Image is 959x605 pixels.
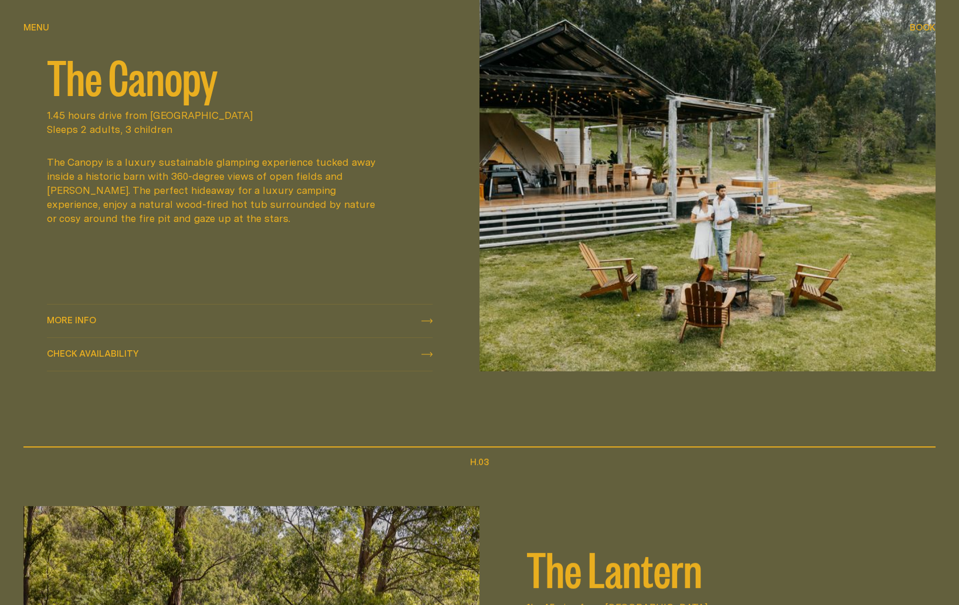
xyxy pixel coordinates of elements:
[910,23,936,32] span: Book
[47,305,433,337] a: More info
[47,349,139,358] span: Check availability
[910,21,936,35] button: show booking tray
[47,155,385,225] div: The Canopy is a luxury sustainable glamping experience tucked away inside a historic barn with 36...
[47,108,433,122] span: 1.45 hours drive from [GEOGRAPHIC_DATA]
[23,23,49,32] span: Menu
[47,316,96,324] span: More info
[526,544,912,591] h2: The Lantern
[47,338,433,371] button: check availability
[47,52,433,99] h2: The Canopy
[23,21,49,35] button: show menu
[47,122,433,136] span: Sleeps 2 adults, 3 children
